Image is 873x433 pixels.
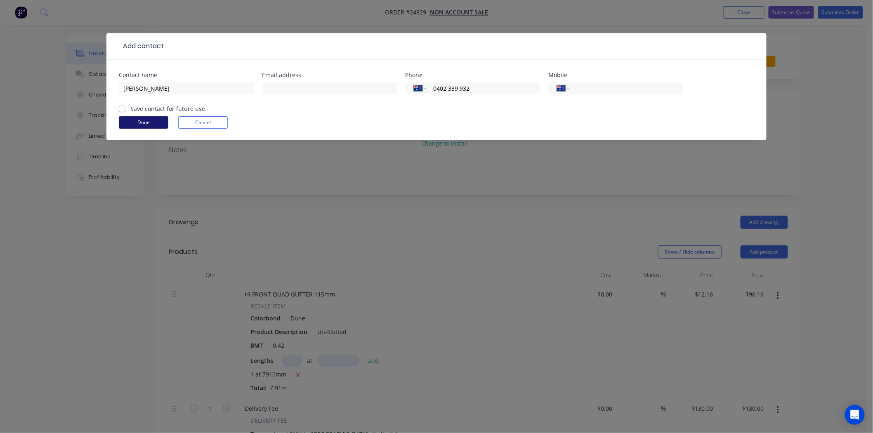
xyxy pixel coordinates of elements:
[130,104,205,113] label: Save contact for future use
[548,72,683,78] div: Mobile
[405,72,540,78] div: Phone
[262,72,397,78] div: Email address
[178,116,228,129] button: Cancel
[845,405,865,425] div: Open Intercom Messenger
[119,41,164,51] div: Add contact
[119,116,168,129] button: Done
[119,72,254,78] div: Contact name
